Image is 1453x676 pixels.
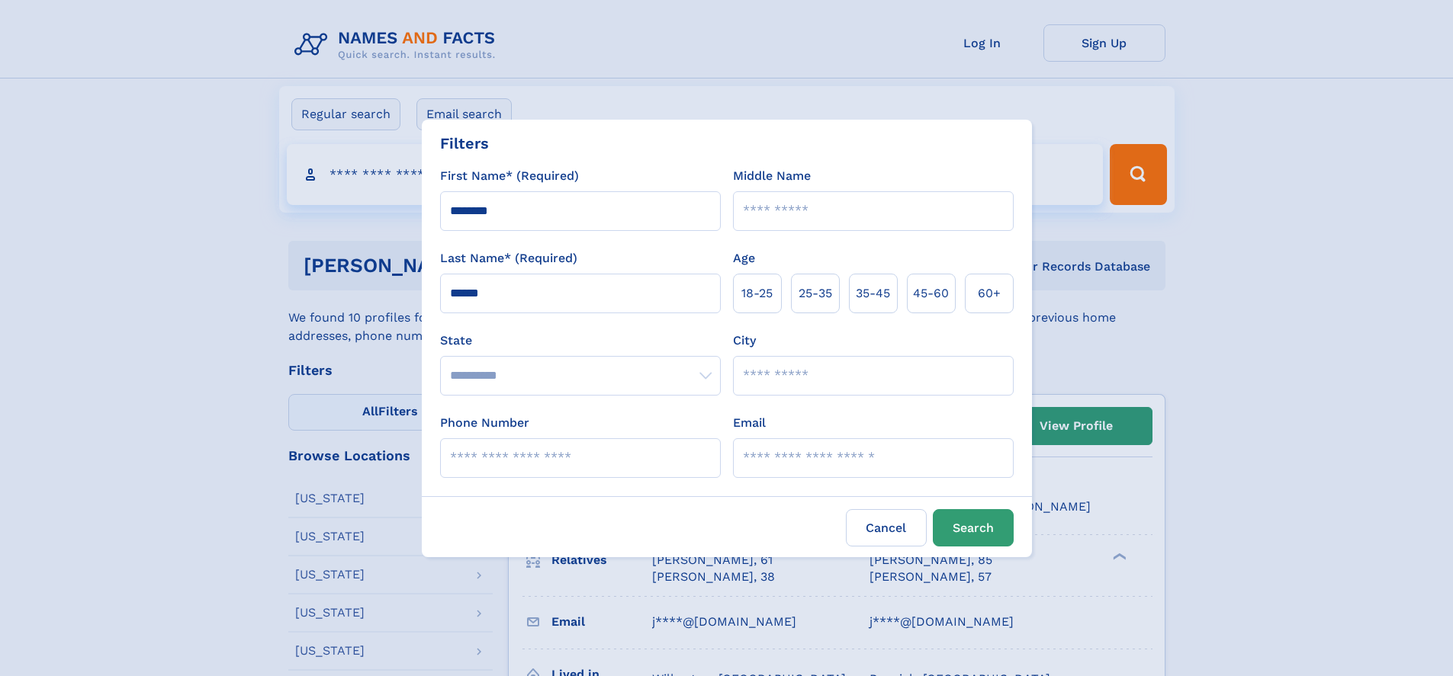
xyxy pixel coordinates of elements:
label: Phone Number [440,414,529,432]
span: 45‑60 [913,284,949,303]
label: Age [733,249,755,268]
label: Last Name* (Required) [440,249,577,268]
label: First Name* (Required) [440,167,579,185]
span: 35‑45 [856,284,890,303]
button: Search [933,509,1014,546]
span: 60+ [978,284,1001,303]
span: 18‑25 [741,284,773,303]
label: Cancel [846,509,927,546]
label: City [733,332,756,350]
label: Middle Name [733,167,811,185]
div: Filters [440,132,489,155]
label: Email [733,414,766,432]
span: 25‑35 [799,284,832,303]
label: State [440,332,721,350]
